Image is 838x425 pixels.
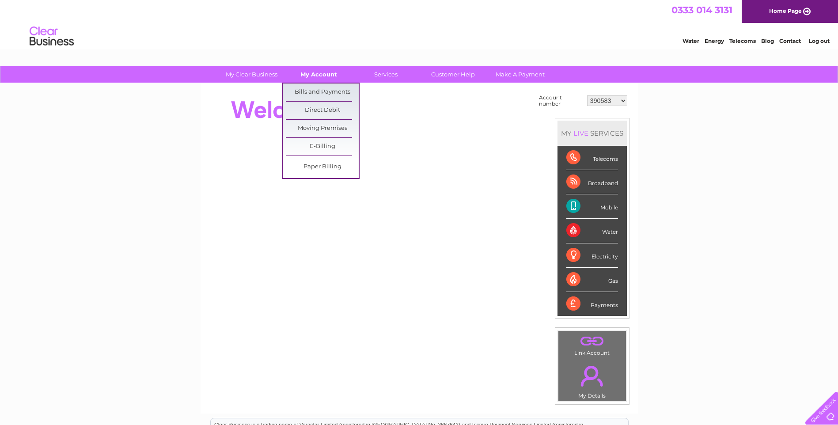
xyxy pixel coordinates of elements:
[779,38,801,44] a: Contact
[683,38,699,44] a: Water
[286,83,359,101] a: Bills and Payments
[705,38,724,44] a: Energy
[566,170,618,194] div: Broadband
[558,330,626,358] td: Link Account
[282,66,355,83] a: My Account
[729,38,756,44] a: Telecoms
[561,333,624,349] a: .
[566,219,618,243] div: Water
[29,23,74,50] img: logo.png
[761,38,774,44] a: Blog
[566,243,618,268] div: Electricity
[484,66,557,83] a: Make A Payment
[215,66,288,83] a: My Clear Business
[572,129,590,137] div: LIVE
[566,194,618,219] div: Mobile
[557,121,627,146] div: MY SERVICES
[566,146,618,170] div: Telecoms
[558,358,626,402] td: My Details
[349,66,422,83] a: Services
[671,4,732,15] a: 0333 014 3131
[566,292,618,316] div: Payments
[286,102,359,119] a: Direct Debit
[566,268,618,292] div: Gas
[286,138,359,156] a: E-Billing
[417,66,489,83] a: Customer Help
[537,92,585,109] td: Account number
[286,158,359,176] a: Paper Billing
[286,120,359,137] a: Moving Premises
[211,5,628,43] div: Clear Business is a trading name of Verastar Limited (registered in [GEOGRAPHIC_DATA] No. 3667643...
[561,360,624,391] a: .
[809,38,830,44] a: Log out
